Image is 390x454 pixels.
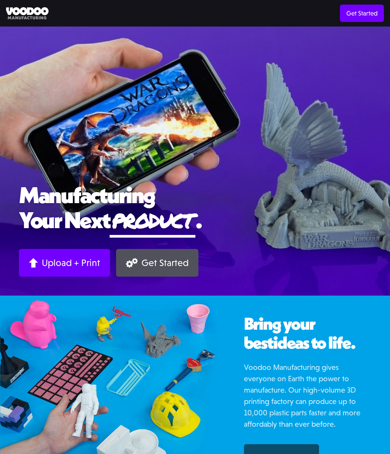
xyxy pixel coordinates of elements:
[126,258,138,268] img: Gears
[19,249,110,277] a: Upload + Print
[110,206,195,235] span: product
[142,257,189,269] div: Get Started
[244,315,371,352] h2: Bring your best
[116,249,198,277] a: Get Started
[244,362,371,430] p: Voodoo Manufacturing gives everyone on Earth the power to manufacture. Our high-volume 3D printin...
[19,183,371,238] h1: Manufacturing Your Next .
[273,332,355,353] span: ideas to life.
[29,258,38,268] img: Arrow up
[42,257,100,269] div: Upload + Print
[6,7,49,20] img: Voodoo Manufacturing logo
[340,5,384,22] a: Get Started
